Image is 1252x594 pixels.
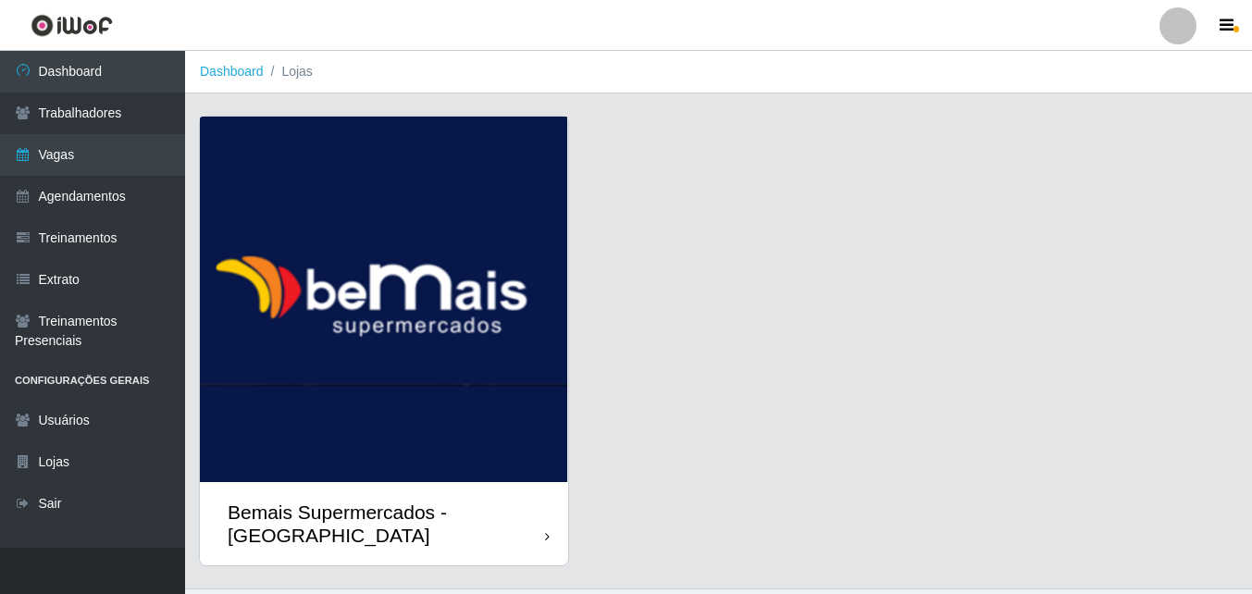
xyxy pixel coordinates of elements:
[228,501,545,547] div: Bemais Supermercados - [GEOGRAPHIC_DATA]
[264,62,313,81] li: Lojas
[31,14,113,37] img: CoreUI Logo
[185,51,1252,93] nav: breadcrumb
[200,64,264,79] a: Dashboard
[200,117,568,482] img: cardImg
[200,117,568,565] a: Bemais Supermercados - [GEOGRAPHIC_DATA]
